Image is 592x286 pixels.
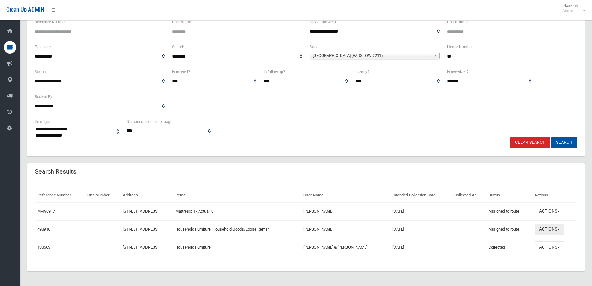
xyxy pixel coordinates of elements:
[120,188,173,202] th: Address
[452,188,486,202] th: Collected At
[390,238,452,256] td: [DATE]
[35,118,51,125] label: Item Type
[535,224,564,235] button: Actions
[301,202,390,220] td: [PERSON_NAME]
[37,227,50,232] a: 490916
[510,137,550,148] a: Clear Search
[123,227,158,232] a: [STREET_ADDRESS]
[35,19,66,26] label: Reference Number
[6,7,44,13] span: Clean Up ADMIN
[301,188,390,202] th: User Name
[123,209,158,213] a: [STREET_ADDRESS]
[35,68,46,75] label: Status
[486,202,532,220] td: Assigned to route
[301,220,390,238] td: [PERSON_NAME]
[310,44,319,50] label: Street
[447,19,469,26] label: Unit Number
[172,68,190,75] label: Is missed?
[27,166,84,178] header: Search Results
[313,52,431,59] span: [GEOGRAPHIC_DATA] (PADSTOW 2211)
[264,68,285,75] label: Is follow up?
[535,206,564,217] button: Actions
[37,209,55,213] a: M-490917
[35,93,52,100] label: Booked By
[173,202,301,220] td: Mattress: 1 - Actual: 0
[172,44,184,50] label: Suburb
[85,188,120,202] th: Unit Number
[172,19,191,26] label: User Name
[447,68,469,75] label: Is oversized?
[173,238,301,256] td: Household Furniture
[390,220,452,238] td: [DATE]
[356,68,369,75] label: Is early?
[486,220,532,238] td: Assigned to route
[173,220,301,238] td: Household Furniture, Household Goods/Loose Items*
[35,188,85,202] th: Reference Number
[551,137,577,148] button: Search
[390,202,452,220] td: [DATE]
[486,238,532,256] td: Collected
[310,19,336,26] label: Day of the week
[126,118,172,125] label: Number of results per page
[35,44,51,50] label: Postcode
[562,8,578,13] small: Admin
[301,238,390,256] td: [PERSON_NAME] & [PERSON_NAME]
[535,241,564,253] button: Actions
[486,188,532,202] th: Status
[532,188,577,202] th: Actions
[123,245,158,250] a: [STREET_ADDRESS]
[447,44,473,50] label: House Number
[559,4,584,13] span: Clean Up
[37,245,50,250] a: 130563
[173,188,301,202] th: Items
[390,188,452,202] th: Intended Collection Date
